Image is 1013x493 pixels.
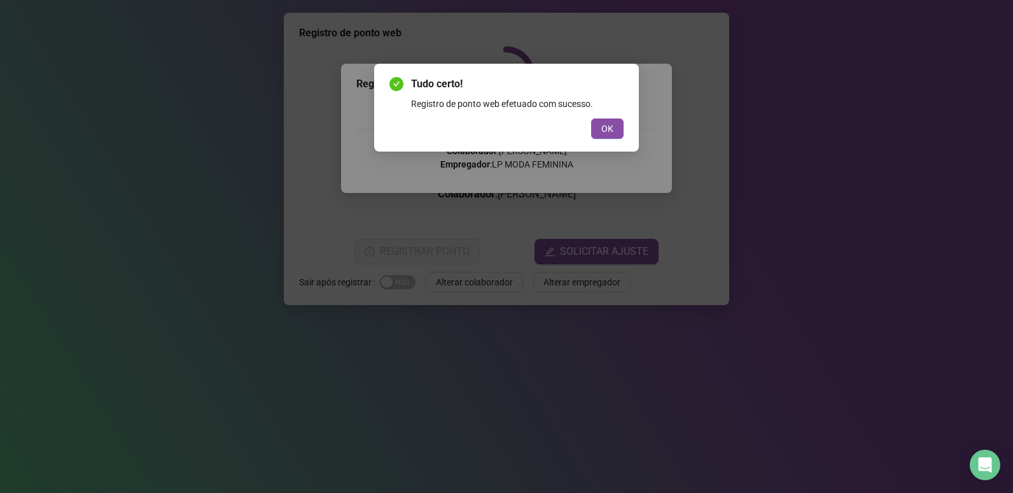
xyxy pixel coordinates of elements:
[601,122,613,136] span: OK
[970,450,1000,480] div: Open Intercom Messenger
[389,77,403,91] span: check-circle
[591,118,624,139] button: OK
[411,76,624,92] span: Tudo certo!
[411,97,624,111] div: Registro de ponto web efetuado com sucesso.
